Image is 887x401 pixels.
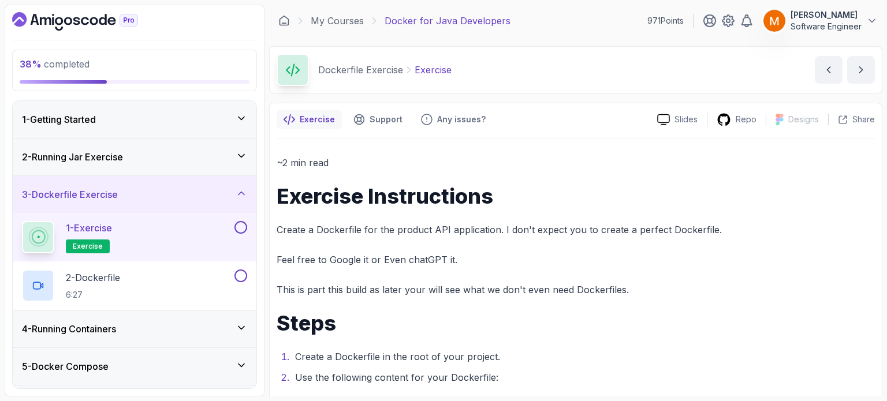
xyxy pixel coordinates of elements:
[20,58,42,70] span: 38 %
[22,221,247,253] button: 1-Exerciseexercise
[277,155,875,171] p: ~2 min read
[370,114,402,125] p: Support
[414,110,493,129] button: Feedback button
[277,110,342,129] button: notes button
[13,176,256,213] button: 3-Dockerfile Exercise
[22,150,123,164] h3: 2 - Running Jar Exercise
[300,114,335,125] p: Exercise
[277,282,875,298] p: This is part this build as later your will see what we don't even need Dockerfiles.
[828,114,875,125] button: Share
[847,56,875,84] button: next content
[277,185,875,208] h1: Exercise Instructions
[674,114,698,125] p: Slides
[292,369,875,385] li: Use the following content for your Dockerfile:
[346,110,409,129] button: Support button
[647,15,684,27] p: 971 Points
[763,10,785,32] img: user profile image
[20,58,90,70] span: completed
[852,114,875,125] p: Share
[73,242,103,251] span: exercise
[277,312,875,335] h1: Steps
[277,222,875,238] p: Create a Dockerfile for the product API application. I don't expect you to create a perfect Docke...
[22,359,109,373] h3: 5 - Docker Compose
[66,289,120,301] p: 6:27
[763,9,878,32] button: user profile image[PERSON_NAME]Software Engineer
[318,63,403,77] p: Dockerfile Exercise
[13,101,256,138] button: 1-Getting Started
[415,63,452,77] p: Exercise
[22,269,247,302] button: 2-Dockerfile6:27
[22,113,96,126] h3: 1 - Getting Started
[791,9,862,21] p: [PERSON_NAME]
[311,14,364,28] a: My Courses
[385,14,510,28] p: Docker for Java Developers
[66,221,112,235] p: 1 - Exercise
[788,114,819,125] p: Designs
[292,348,875,365] li: Create a Dockerfile in the root of your project.
[66,271,120,284] p: 2 - Dockerfile
[707,113,766,127] a: Repo
[13,310,256,347] button: 4-Running Containers
[736,114,756,125] p: Repo
[22,188,118,201] h3: 3 - Dockerfile Exercise
[13,348,256,385] button: 5-Docker Compose
[648,114,707,126] a: Slides
[278,15,290,27] a: Dashboard
[791,21,862,32] p: Software Engineer
[277,252,875,268] p: Feel free to Google it or Even chatGPT it.
[437,114,486,125] p: Any issues?
[815,56,843,84] button: previous content
[12,12,165,31] a: Dashboard
[13,138,256,175] button: 2-Running Jar Exercise
[22,322,116,336] h3: 4 - Running Containers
